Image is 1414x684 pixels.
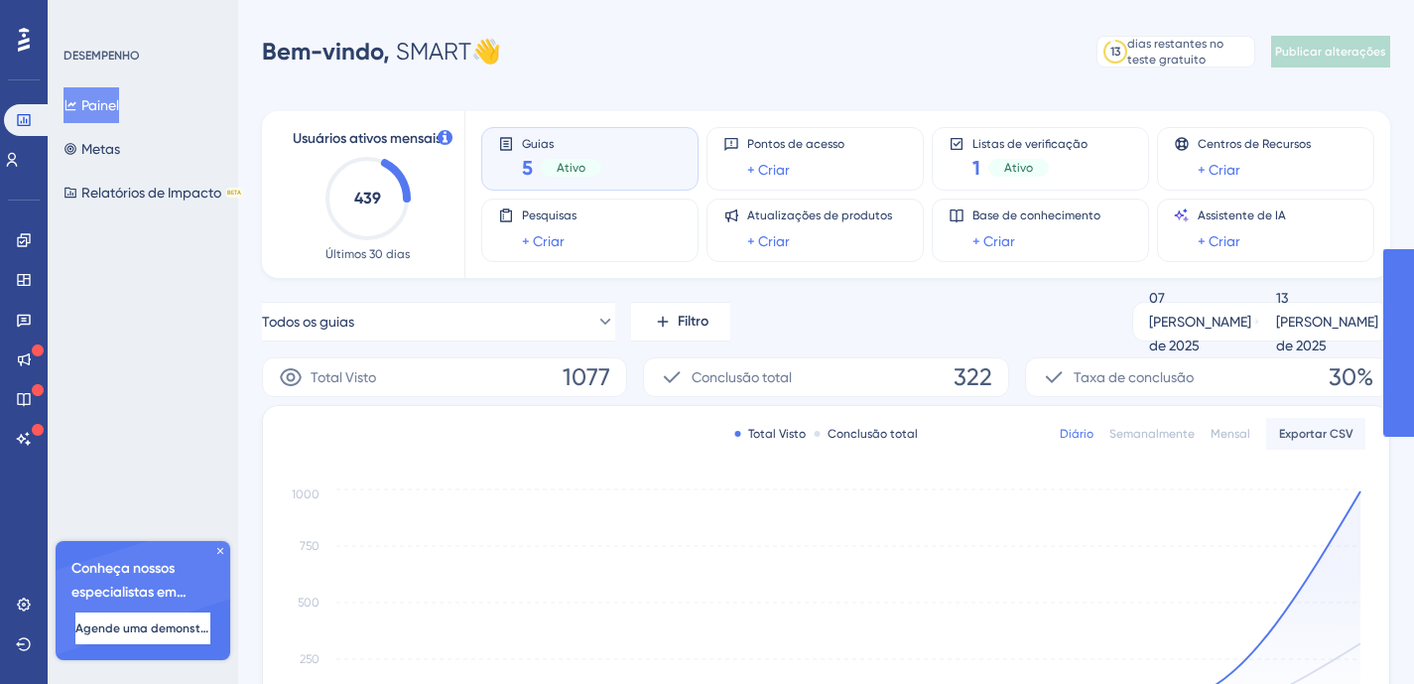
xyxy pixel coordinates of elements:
[262,37,390,66] font: Bem-vindo,
[747,162,790,178] font: + Criar
[71,560,187,624] font: Conheça nossos especialistas em integração 🎧
[1109,427,1195,441] font: Semanalmente
[1004,161,1033,175] font: Ativo
[522,137,554,151] font: Guias
[1074,369,1194,385] font: Taxa de conclusão
[1276,290,1378,353] font: 13 [PERSON_NAME] de 2025
[262,302,615,342] button: Todos os guias
[1331,606,1390,665] iframe: Iniciador do Assistente de IA do UserGuiding
[1110,45,1120,59] font: 13
[522,208,577,222] font: Pesquisas
[1198,137,1311,151] font: Centros de Recursos
[631,302,730,342] button: Filtro
[747,233,790,249] font: + Criar
[954,363,992,391] font: 322
[747,137,844,151] font: Pontos de acesso
[1060,427,1093,441] font: Diário
[64,49,140,63] font: DESEMPENHO
[1198,233,1240,249] font: + Criar
[1198,208,1286,222] font: Assistente de IA
[81,141,120,157] font: Metas
[311,369,376,385] font: Total Visto
[325,247,410,261] font: Últimos 30 dias
[75,613,210,644] button: Agende uma demonstração
[678,313,708,330] font: Filtro
[396,38,471,66] font: SMART
[748,427,806,441] font: Total Visto
[747,208,892,222] font: Atualizações de produtos
[972,208,1100,222] font: Base de conhecimento
[471,38,501,66] font: 👋
[293,130,442,147] font: Usuários ativos mensais
[1127,37,1223,67] font: dias restantes no teste gratuito
[1211,427,1250,441] font: Mensal
[1275,45,1386,59] font: Publicar alterações
[1279,427,1353,441] font: Exportar CSV
[692,369,792,385] font: Conclusão total
[1329,363,1373,391] font: 30%
[557,161,585,175] font: Ativo
[64,175,243,210] button: Relatórios de ImpactoBETA
[64,87,119,123] button: Painel
[1271,36,1390,68] button: Publicar alterações
[300,652,320,666] tspan: 250
[262,314,354,330] font: Todos os guias
[64,131,120,167] button: Metas
[300,539,320,553] tspan: 750
[1149,290,1251,353] font: 07 [PERSON_NAME] de 2025
[75,621,234,635] font: Agende uma demonstração
[563,363,610,391] font: 1077
[81,185,221,201] font: Relatórios de Impacto
[1198,162,1240,178] font: + Criar
[1266,418,1365,450] button: Exportar CSV
[292,487,320,501] tspan: 1000
[828,427,918,441] font: Conclusão total
[81,97,119,113] font: Painel
[972,156,980,180] font: 1
[972,137,1088,151] font: Listas de verificação
[522,156,533,180] font: 5
[298,596,320,610] tspan: 500
[522,233,565,249] font: + Criar
[227,189,241,196] font: BETA
[354,189,381,207] text: 439
[972,233,1015,249] font: + Criar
